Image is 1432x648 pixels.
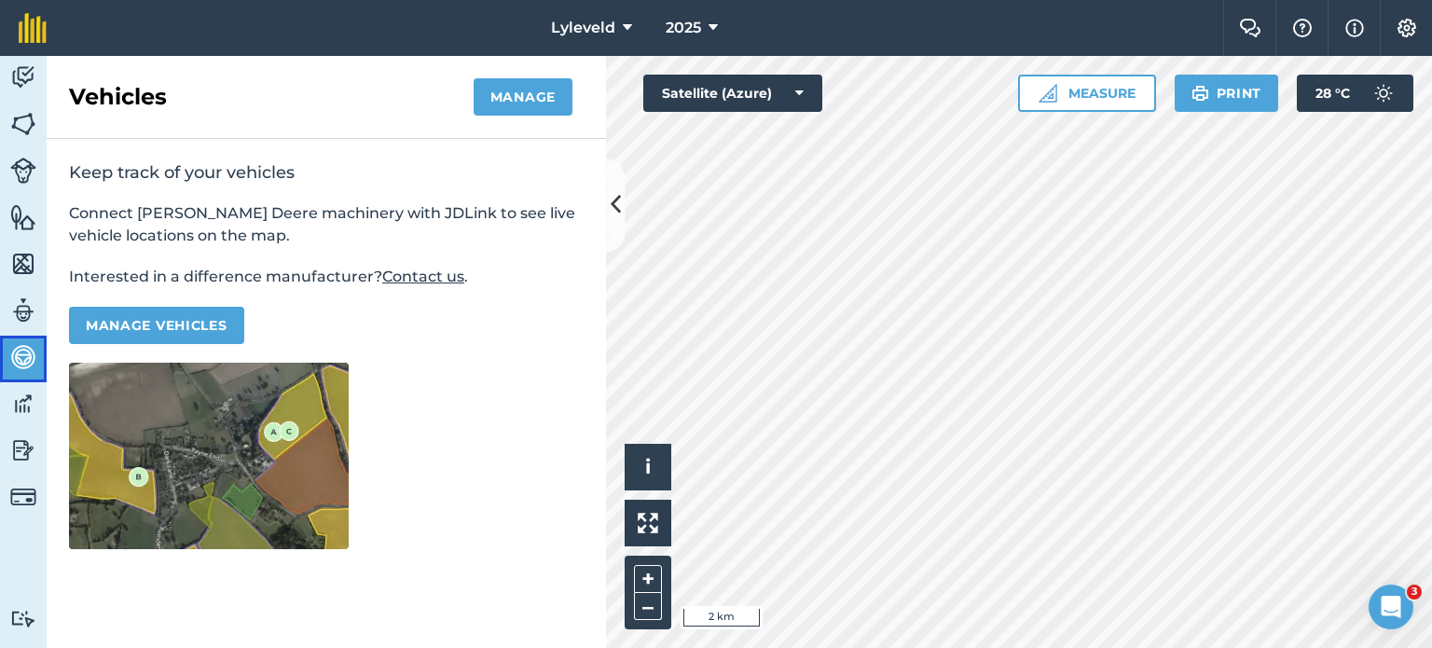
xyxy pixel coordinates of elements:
span: 2025 [666,17,701,39]
img: svg+xml;base64,PD94bWwgdmVyc2lvbj0iMS4wIiBlbmNvZGluZz0idXRmLTgiPz4KPCEtLSBHZW5lcmF0b3I6IEFkb2JlIE... [10,484,36,510]
img: fieldmargin Logo [19,13,47,43]
img: svg+xml;base64,PD94bWwgdmVyc2lvbj0iMS4wIiBlbmNvZGluZz0idXRmLTgiPz4KPCEtLSBHZW5lcmF0b3I6IEFkb2JlIE... [10,343,36,371]
img: svg+xml;base64,PD94bWwgdmVyc2lvbj0iMS4wIiBlbmNvZGluZz0idXRmLTgiPz4KPCEtLSBHZW5lcmF0b3I6IEFkb2JlIE... [10,390,36,418]
img: svg+xml;base64,PHN2ZyB4bWxucz0iaHR0cDovL3d3dy53My5vcmcvMjAwMC9zdmciIHdpZHRoPSI1NiIgaGVpZ2h0PSI2MC... [10,203,36,231]
h2: Keep track of your vehicles [69,161,584,184]
span: 28 ° C [1315,75,1350,112]
img: svg+xml;base64,PHN2ZyB4bWxucz0iaHR0cDovL3d3dy53My5vcmcvMjAwMC9zdmciIHdpZHRoPSIxOSIgaGVpZ2h0PSIyNC... [1191,82,1209,104]
iframe: Intercom live chat [1369,585,1413,629]
img: Two speech bubbles overlapping with the left bubble in the forefront [1239,19,1261,37]
img: svg+xml;base64,PD94bWwgdmVyc2lvbj0iMS4wIiBlbmNvZGluZz0idXRmLTgiPz4KPCEtLSBHZW5lcmF0b3I6IEFkb2JlIE... [10,436,36,464]
img: Four arrows, one pointing top left, one top right, one bottom right and the last bottom left [638,513,658,533]
img: A question mark icon [1291,19,1314,37]
img: A cog icon [1396,19,1418,37]
img: svg+xml;base64,PD94bWwgdmVyc2lvbj0iMS4wIiBlbmNvZGluZz0idXRmLTgiPz4KPCEtLSBHZW5lcmF0b3I6IEFkb2JlIE... [10,63,36,91]
span: 3 [1407,585,1422,600]
img: Ruler icon [1039,84,1057,103]
img: svg+xml;base64,PD94bWwgdmVyc2lvbj0iMS4wIiBlbmNvZGluZz0idXRmLTgiPz4KPCEtLSBHZW5lcmF0b3I6IEFkb2JlIE... [10,158,36,184]
button: – [634,593,662,620]
span: Lyleveld [551,17,615,39]
img: svg+xml;base64,PD94bWwgdmVyc2lvbj0iMS4wIiBlbmNvZGluZz0idXRmLTgiPz4KPCEtLSBHZW5lcmF0b3I6IEFkb2JlIE... [1365,75,1402,112]
button: Satellite (Azure) [643,75,822,112]
span: i [645,455,651,478]
h2: Vehicles [69,82,167,112]
img: svg+xml;base64,PHN2ZyB4bWxucz0iaHR0cDovL3d3dy53My5vcmcvMjAwMC9zdmciIHdpZHRoPSIxNyIgaGVpZ2h0PSIxNy... [1345,17,1364,39]
p: Connect [PERSON_NAME] Deere machinery with JDLink to see live vehicle locations on the map. [69,202,584,247]
button: Manage vehicles [69,307,244,344]
img: svg+xml;base64,PD94bWwgdmVyc2lvbj0iMS4wIiBlbmNvZGluZz0idXRmLTgiPz4KPCEtLSBHZW5lcmF0b3I6IEFkb2JlIE... [10,610,36,627]
button: Manage [474,78,572,116]
button: Print [1175,75,1279,112]
button: Measure [1018,75,1156,112]
img: svg+xml;base64,PHN2ZyB4bWxucz0iaHR0cDovL3d3dy53My5vcmcvMjAwMC9zdmciIHdpZHRoPSI1NiIgaGVpZ2h0PSI2MC... [10,110,36,138]
button: 28 °C [1297,75,1413,112]
button: + [634,565,662,593]
button: i [625,444,671,490]
img: svg+xml;base64,PHN2ZyB4bWxucz0iaHR0cDovL3d3dy53My5vcmcvMjAwMC9zdmciIHdpZHRoPSI1NiIgaGVpZ2h0PSI2MC... [10,250,36,278]
a: Contact us [382,268,464,285]
img: svg+xml;base64,PD94bWwgdmVyc2lvbj0iMS4wIiBlbmNvZGluZz0idXRmLTgiPz4KPCEtLSBHZW5lcmF0b3I6IEFkb2JlIE... [10,296,36,324]
p: Interested in a difference manufacturer? . [69,266,584,288]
